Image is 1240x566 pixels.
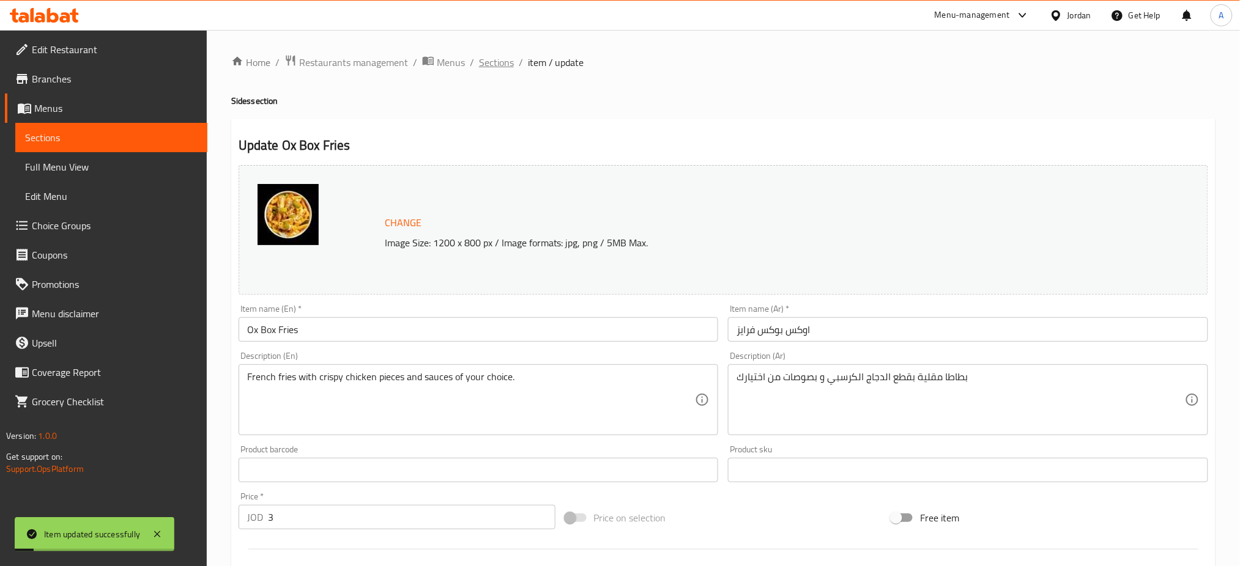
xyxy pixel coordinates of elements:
li: / [275,55,280,70]
span: Sections [25,130,198,145]
h4: Sides section [231,95,1216,107]
a: Branches [5,64,207,94]
div: Item updated successfully [44,527,140,541]
li: / [413,55,417,70]
textarea: French fries with crispy chicken pieces and sauces of your choice. [247,371,696,429]
a: Coupons [5,240,207,270]
input: Please enter product barcode [239,458,719,482]
span: Menus [34,101,198,116]
a: Menus [5,94,207,123]
div: Menu-management [935,8,1010,23]
div: Jordan [1067,9,1091,22]
p: JOD [247,510,263,524]
a: Full Menu View [15,152,207,182]
a: Restaurants management [284,54,408,70]
span: Full Menu View [25,160,198,174]
input: Please enter price [268,505,555,529]
span: Menus [437,55,465,70]
span: Branches [32,72,198,86]
p: Image Size: 1200 x 800 px / Image formats: jpg, png / 5MB Max. [380,235,1079,250]
span: Free item [920,510,959,525]
li: / [470,55,474,70]
input: Enter name Ar [728,317,1208,342]
a: Upsell [5,328,207,358]
a: Coverage Report [5,358,207,387]
h2: Update Ox Box Fries [239,136,1208,155]
span: Edit Menu [25,189,198,204]
a: Promotions [5,270,207,299]
nav: breadcrumb [231,54,1216,70]
span: A [1219,9,1224,22]
span: Menu disclaimer [32,306,198,321]
a: Sections [479,55,514,70]
a: Menu disclaimer [5,299,207,328]
span: Version: [6,428,36,444]
span: Coverage Report [32,365,198,380]
span: Promotions [32,277,198,292]
input: Enter name En [239,317,719,342]
span: Coupons [32,248,198,262]
textarea: بطاطا مقلية بقطع الدجاج الكرسبي و بصوصات من اختيارك [737,371,1185,429]
span: Restaurants management [299,55,408,70]
span: Upsell [32,336,198,350]
a: Grocery Checklist [5,387,207,416]
span: 1.0.0 [38,428,57,444]
a: Home [231,55,270,70]
a: Edit Restaurant [5,35,207,64]
a: Edit Menu [15,182,207,211]
a: Sections [15,123,207,152]
button: Change [380,210,426,235]
a: Support.OpsPlatform [6,461,84,477]
input: Please enter product sku [728,458,1208,482]
span: item / update [528,55,584,70]
span: Edit Restaurant [32,42,198,57]
span: Grocery Checklist [32,394,198,409]
span: Price on selection [594,510,666,525]
li: / [519,55,523,70]
span: Get support on: [6,449,62,465]
img: WhatsApp_Image_20251012_a638959393289178797.jpg [258,184,319,245]
a: Menus [422,54,465,70]
span: Choice Groups [32,218,198,233]
span: Change [385,214,421,232]
a: Choice Groups [5,211,207,240]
